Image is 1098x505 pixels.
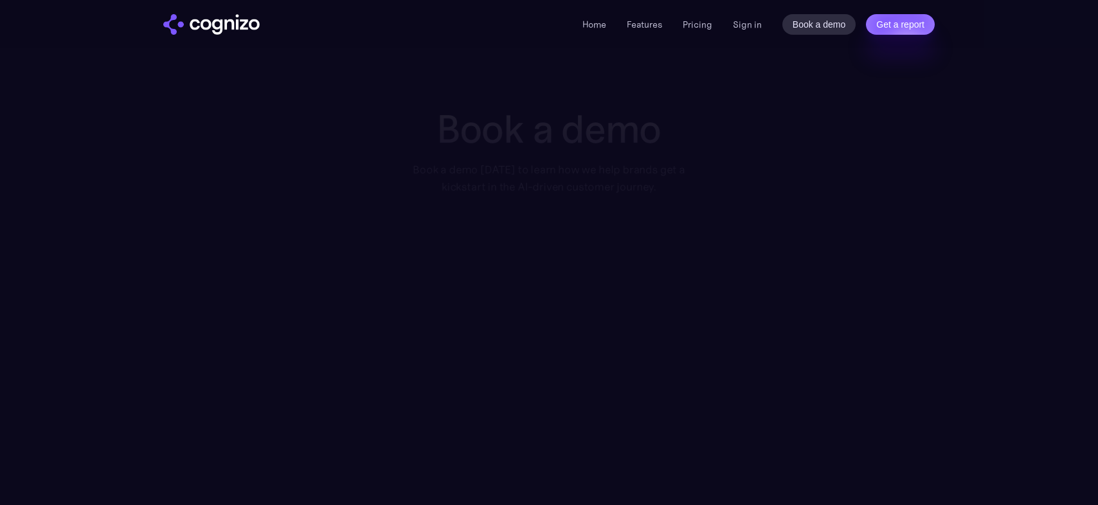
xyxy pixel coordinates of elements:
[782,14,856,35] a: Book a demo
[683,19,712,30] a: Pricing
[395,161,702,195] div: Book a demo [DATE] to learn how we help brands get a kickstart in the AI-driven customer journey.
[163,14,260,35] a: home
[395,107,702,151] h1: Book a demo
[733,17,762,32] a: Sign in
[627,19,662,30] a: Features
[866,14,935,35] a: Get a report
[163,14,260,35] img: cognizo logo
[582,19,606,30] a: Home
